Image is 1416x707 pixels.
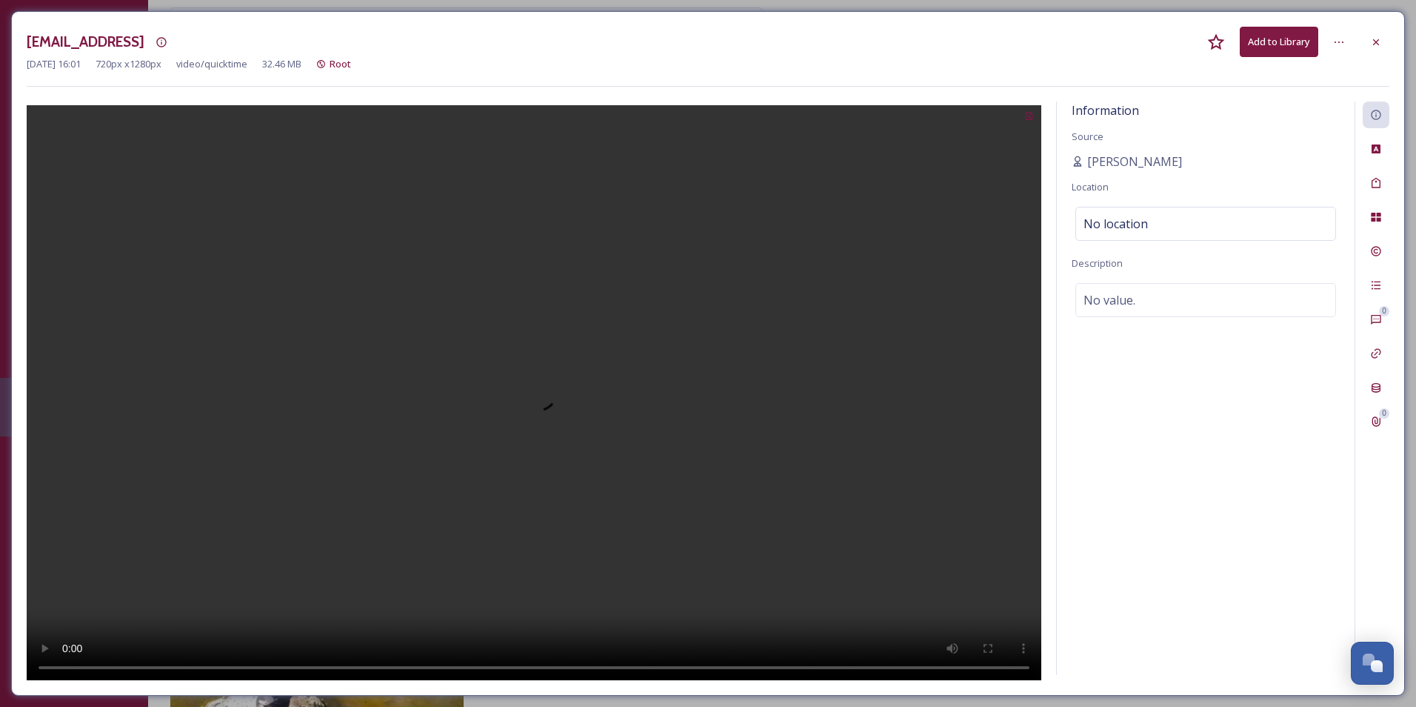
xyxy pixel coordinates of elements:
span: [PERSON_NAME] [1087,153,1182,170]
span: No location [1083,215,1148,233]
button: Add to Library [1240,27,1318,57]
span: video/quicktime [176,57,247,71]
span: 32.46 MB [262,57,301,71]
span: 720 px x 1280 px [96,57,161,71]
span: Root [330,57,351,70]
button: Open Chat [1351,642,1394,685]
span: Source [1072,130,1103,143]
h3: [EMAIL_ADDRESS] [27,31,144,53]
span: Description [1072,256,1123,270]
span: No value. [1083,291,1135,309]
span: [DATE] 16:01 [27,57,81,71]
span: Location [1072,180,1109,193]
div: 0 [1379,408,1389,419]
div: 0 [1379,306,1389,316]
span: Information [1072,102,1139,119]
